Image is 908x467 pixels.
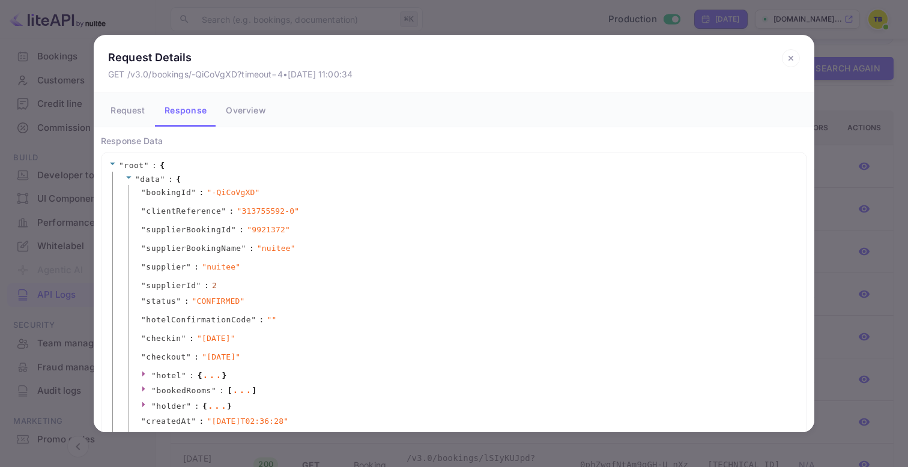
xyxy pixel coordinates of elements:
button: Response [155,93,216,127]
span: [ [228,385,232,397]
span: { [160,160,165,172]
span: : [168,173,173,185]
span: " [DATE] " [202,351,240,363]
span: " [141,297,146,306]
span: } [227,400,232,412]
span: " 9921372 " [247,224,290,236]
span: : [189,370,194,382]
span: " [141,352,146,361]
div: ... [202,372,222,378]
span: hotel [156,371,181,380]
span: : [249,243,254,255]
span: checkin [146,333,181,345]
p: Response Data [101,134,807,147]
span: " [181,334,186,343]
span: " [141,417,146,426]
span: " [141,244,146,253]
span: : [194,261,199,273]
div: ... [207,402,227,408]
span: " " [267,314,277,326]
span: : [189,333,194,345]
span: " nuitee " [202,261,240,273]
span: " [DATE] " [197,333,235,345]
span: " [151,371,156,380]
span: { [202,400,207,412]
span: hotelConfirmationCode [146,314,251,326]
span: " [119,161,124,170]
span: " [176,297,181,306]
span: " [221,206,226,215]
span: " [141,281,146,290]
span: " [141,334,146,343]
span: " [196,281,201,290]
button: Overview [216,93,275,127]
span: " [191,417,196,426]
span: " [141,262,146,271]
span: " [251,315,256,324]
span: : [195,400,199,412]
span: bookingId [146,187,191,199]
span: : [219,385,224,397]
span: " [151,386,156,395]
span: : [259,314,264,326]
span: " [186,402,191,411]
span: : [204,280,209,292]
span: : [229,205,234,217]
div: ... [232,387,252,393]
span: supplierBookingId [146,224,231,236]
span: : [199,415,204,427]
span: holder [156,402,186,411]
span: ] [252,385,257,397]
span: : [152,160,157,172]
span: " CONFIRMED " [192,295,245,307]
span: " 313755592-0 " [237,205,300,217]
span: : [239,224,244,236]
span: " [141,206,146,215]
p: GET /v3.0/bookings/-QiCoVgXD?timeout=4 • [DATE] 11:00:34 [108,68,353,80]
span: " [144,161,149,170]
span: : [199,187,204,199]
span: supplier [146,261,186,273]
span: " [191,188,196,197]
span: " -QiCoVgXD " [207,187,260,199]
span: { [176,173,181,185]
span: root [124,161,144,170]
span: " [141,315,146,324]
span: " [DATE]T02:36:28 " [207,415,289,427]
span: supplierId [146,280,196,292]
span: " [241,244,246,253]
span: " [211,386,216,395]
span: " [141,225,146,234]
span: " [135,175,140,184]
span: " [231,225,236,234]
span: checkout [146,351,186,363]
span: " [160,175,165,184]
span: " [181,371,186,380]
span: " [141,188,146,197]
span: : [184,295,189,307]
button: Request [101,93,155,127]
span: } [222,370,227,382]
p: Request Details [108,49,353,65]
span: bookedRooms [156,386,211,395]
span: " nuitee " [257,243,295,255]
span: data [140,175,160,184]
span: supplierBookingName [146,243,241,255]
span: status [146,295,176,307]
span: clientReference [146,205,221,217]
span: { [198,370,202,382]
span: " [151,402,156,411]
div: 2 [212,280,217,292]
span: : [194,351,199,363]
span: " [186,352,191,361]
span: createdAt [146,415,191,427]
span: " [186,262,191,271]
